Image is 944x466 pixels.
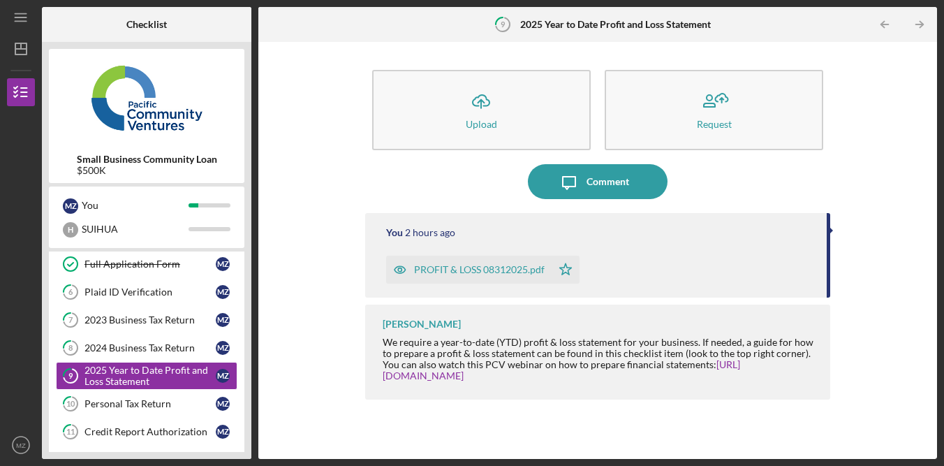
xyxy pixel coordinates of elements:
a: [URL][DOMAIN_NAME] [383,358,740,381]
button: Upload [372,70,591,150]
div: M Z [216,397,230,411]
div: M Z [216,425,230,439]
div: Credit Report Authorization [84,426,216,437]
div: M Z [216,285,230,299]
button: PROFIT & LOSS 08312025.pdf [386,256,580,284]
img: Product logo [49,56,244,140]
button: Comment [528,164,668,199]
div: $500K [77,165,217,176]
tspan: 7 [68,316,73,325]
b: Checklist [126,19,167,30]
div: You [386,227,403,238]
tspan: 8 [68,344,73,353]
tspan: 10 [66,400,75,409]
div: SUIHUA [82,217,189,241]
tspan: 11 [66,428,75,437]
div: Personal Tax Return [84,398,216,409]
a: 6Plaid ID VerificationMZ [56,278,237,306]
a: 92025 Year to Date Profit and Loss StatementMZ [56,362,237,390]
tspan: 6 [68,288,73,297]
div: 2024 Business Tax Return [84,342,216,354]
div: M Z [216,313,230,327]
div: M Z [216,257,230,271]
div: M Z [216,341,230,355]
div: You [82,194,189,217]
b: 2025 Year to Date Profit and Loss Statement [520,19,711,30]
button: MZ [7,431,35,459]
b: Small Business Community Loan [77,154,217,165]
div: 2025 Year to Date Profit and Loss Statement [84,365,216,387]
div: Request [697,119,732,129]
div: Full Application Form [84,259,216,270]
a: 72023 Business Tax ReturnMZ [56,306,237,334]
a: 11Credit Report AuthorizationMZ [56,418,237,446]
div: Comment [587,164,629,199]
tspan: 9 [68,372,73,381]
div: H [63,222,78,238]
text: MZ [16,442,26,449]
a: 82024 Business Tax ReturnMZ [56,334,237,362]
div: M Z [216,369,230,383]
div: Plaid ID Verification [84,286,216,298]
div: PROFIT & LOSS 08312025.pdf [414,264,545,275]
a: Full Application FormMZ [56,250,237,278]
button: Request [605,70,823,150]
div: 2023 Business Tax Return [84,314,216,326]
time: 2025-09-15 19:25 [405,227,455,238]
div: M Z [63,198,78,214]
div: [PERSON_NAME] [383,319,461,330]
tspan: 9 [501,20,506,29]
a: 10Personal Tax ReturnMZ [56,390,237,418]
div: Upload [466,119,497,129]
div: We require a year-to-date (YTD) profit & loss statement for your business. If needed, a guide for... [383,337,816,381]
